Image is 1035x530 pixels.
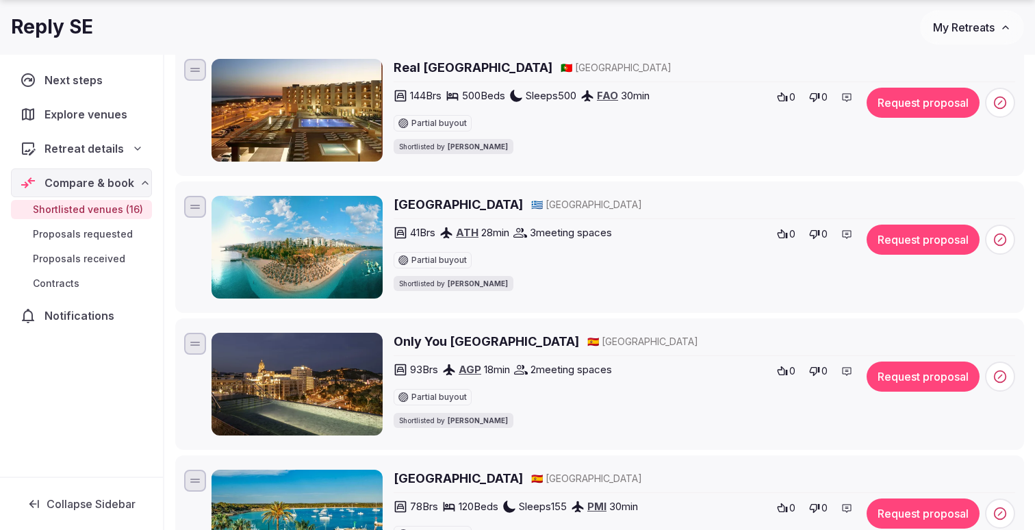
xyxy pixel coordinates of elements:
[933,21,995,34] span: My Retreats
[575,61,672,75] span: [GEOGRAPHIC_DATA]
[459,499,498,514] span: 120 Beds
[561,61,572,75] button: 🇵🇹
[531,362,612,377] span: 2 meeting spaces
[44,72,108,88] span: Next steps
[531,199,543,210] span: 🇬🇷
[456,226,478,239] a: ATH
[789,90,795,104] span: 0
[531,472,543,485] button: 🇪🇸
[867,88,980,118] button: Request proposal
[546,472,642,485] span: [GEOGRAPHIC_DATA]
[597,89,618,102] a: FAO
[459,363,481,376] a: AGP
[484,362,510,377] span: 18 min
[821,501,828,515] span: 0
[789,501,795,515] span: 0
[11,66,152,94] a: Next steps
[11,225,152,244] a: Proposals requested
[44,175,134,191] span: Compare & book
[448,416,508,425] span: [PERSON_NAME]
[773,225,800,244] button: 0
[561,62,572,73] span: 🇵🇹
[11,489,152,519] button: Collapse Sidebar
[410,362,438,377] span: 93 Brs
[44,106,133,123] span: Explore venues
[47,497,136,511] span: Collapse Sidebar
[821,364,828,378] span: 0
[448,142,508,151] span: [PERSON_NAME]
[789,227,795,241] span: 0
[805,362,832,381] button: 0
[773,362,800,381] button: 0
[394,139,513,154] div: Shortlisted by
[212,196,383,299] img: Palmyra Beach Hotel
[44,307,120,324] span: Notifications
[609,499,638,514] span: 30 min
[44,140,124,157] span: Retreat details
[448,279,508,288] span: [PERSON_NAME]
[11,301,152,330] a: Notifications
[410,88,442,103] span: 144 Brs
[602,335,698,349] span: [GEOGRAPHIC_DATA]
[33,203,143,216] span: Shortlisted venues (16)
[394,413,513,428] div: Shortlisted by
[410,499,438,514] span: 78 Brs
[212,59,383,162] img: Real Marina Hotel & Spa
[789,364,795,378] span: 0
[530,225,612,240] span: 3 meeting spaces
[481,225,509,240] span: 28 min
[394,196,523,213] a: [GEOGRAPHIC_DATA]
[394,470,523,487] a: [GEOGRAPHIC_DATA]
[531,198,543,212] button: 🇬🇷
[867,362,980,392] button: Request proposal
[411,393,467,401] span: Partial buyout
[805,499,832,518] button: 0
[33,277,79,290] span: Contracts
[867,225,980,255] button: Request proposal
[546,198,642,212] span: [GEOGRAPHIC_DATA]
[526,88,576,103] span: Sleeps 500
[411,256,467,264] span: Partial buyout
[11,200,152,219] a: Shortlisted venues (16)
[519,499,567,514] span: Sleeps 155
[531,472,543,484] span: 🇪🇸
[212,333,383,436] img: Only You Hotel Málaga
[773,88,800,107] button: 0
[821,227,828,241] span: 0
[11,100,152,129] a: Explore venues
[11,274,152,293] a: Contracts
[33,252,125,266] span: Proposals received
[621,88,650,103] span: 30 min
[394,59,552,76] a: Real [GEOGRAPHIC_DATA]
[805,88,832,107] button: 0
[11,14,93,40] h1: Reply SE
[867,499,980,529] button: Request proposal
[587,335,599,349] button: 🇪🇸
[33,227,133,241] span: Proposals requested
[11,249,152,268] a: Proposals received
[821,90,828,104] span: 0
[773,499,800,518] button: 0
[587,336,599,347] span: 🇪🇸
[920,10,1024,45] button: My Retreats
[410,225,435,240] span: 41 Brs
[805,225,832,244] button: 0
[587,500,606,513] a: PMI
[411,119,467,127] span: Partial buyout
[394,276,513,291] div: Shortlisted by
[394,333,579,350] a: Only You [GEOGRAPHIC_DATA]
[462,88,505,103] span: 500 Beds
